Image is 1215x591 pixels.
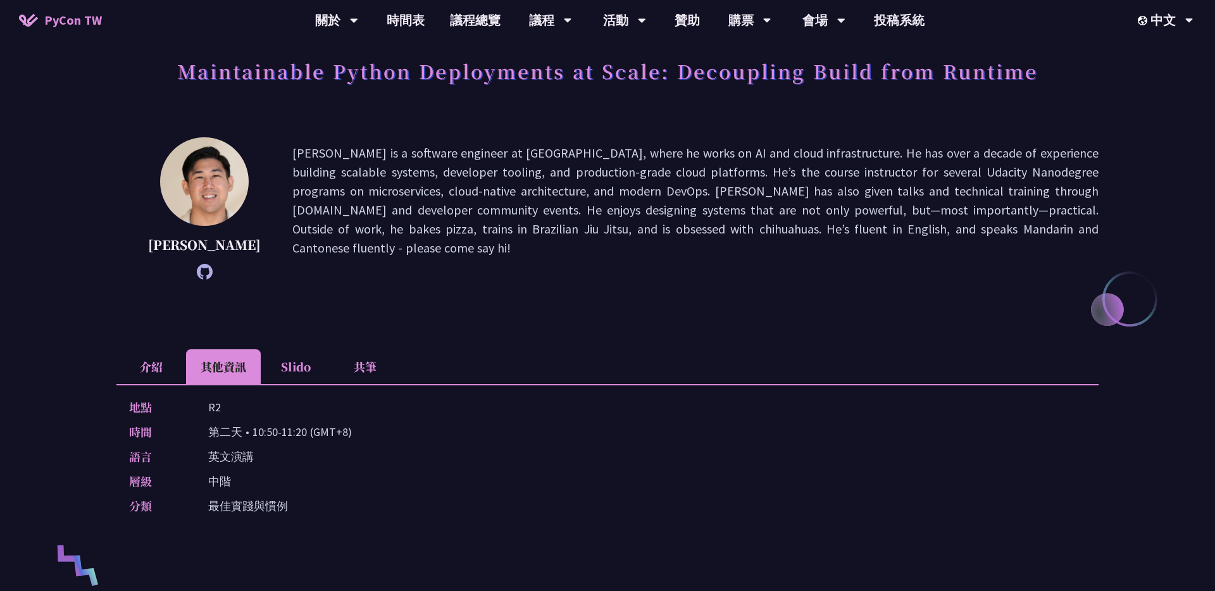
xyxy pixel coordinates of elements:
[129,423,183,441] p: 時間
[19,14,38,27] img: Home icon of PyCon TW 2025
[129,497,183,515] p: 分類
[186,349,261,384] li: 其他資訊
[208,472,231,490] p: 中階
[208,497,288,515] p: 最佳實踐與慣例
[44,11,102,30] span: PyCon TW
[208,423,352,441] p: 第二天 • 10:50-11:20 (GMT+8)
[177,52,1038,90] h1: Maintainable Python Deployments at Scale: Decoupling Build from Runtime
[160,137,249,226] img: Justin Lee
[208,398,221,416] p: R2
[129,398,183,416] p: 地點
[116,349,186,384] li: 介紹
[148,235,261,254] p: [PERSON_NAME]
[1138,16,1150,25] img: Locale Icon
[208,447,254,466] p: 英文演講
[129,447,183,466] p: 語言
[6,4,115,36] a: PyCon TW
[292,144,1099,273] p: [PERSON_NAME] is a software engineer at [GEOGRAPHIC_DATA], where he works on AI and cloud infrast...
[261,349,330,384] li: Slido
[330,349,400,384] li: 共筆
[129,472,183,490] p: 層級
